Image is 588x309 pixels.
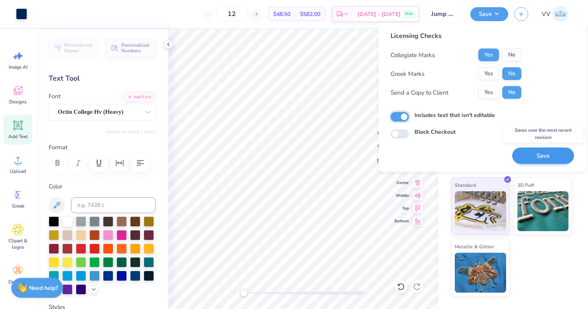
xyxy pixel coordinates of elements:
[470,7,508,21] button: Save
[455,181,476,189] span: Standard
[517,191,569,231] img: 3D Puff
[391,50,435,59] div: Collegiate Marks
[395,192,409,199] span: Middle
[395,205,409,212] span: Top
[414,128,456,136] label: Block Checkout
[64,42,94,53] span: Personalized Names
[357,10,401,18] span: [DATE] - [DATE]
[10,168,26,174] span: Upload
[425,6,464,22] input: Untitled Design
[391,31,521,41] div: Licensing Checks
[8,133,28,140] span: Add Text
[71,197,156,213] input: e.g. 7428 c
[478,86,499,99] button: Yes
[517,181,534,189] span: 3D Puff
[29,284,58,292] strong: Need help?
[391,88,448,97] div: Send a Copy to Client
[49,182,156,191] label: Color
[216,7,247,21] input: – –
[240,289,248,297] div: Accessibility label
[542,10,551,19] span: VV
[391,69,424,78] div: Greek Marks
[8,279,28,285] span: Decorate
[300,10,320,18] span: $582.00
[106,39,156,57] button: Personalized Numbers
[414,111,495,119] label: Includes text that isn't editable
[478,67,499,80] button: Yes
[512,148,574,164] button: Save
[273,10,290,18] span: $48.50
[552,6,568,22] img: Via Villanueva
[49,73,156,84] div: Text Tool
[503,125,583,143] div: Saves over the most recent revision
[455,242,494,251] span: Metallic & Glitter
[49,39,99,57] button: Personalized Names
[405,11,413,17] span: Free
[5,238,31,250] span: Clipart & logos
[395,218,409,224] span: Bottom
[502,86,521,99] button: No
[478,49,499,61] button: Yes
[106,129,156,135] button: Switch to Greek Letters
[12,203,24,209] span: Greek
[395,180,409,186] span: Center
[9,99,27,105] span: Designs
[123,92,156,102] button: Add Font
[502,49,521,61] button: No
[502,67,521,80] button: No
[49,143,156,152] label: Format
[455,253,506,293] img: Metallic & Glitter
[121,42,151,53] span: Personalized Numbers
[9,64,28,70] span: Image AI
[538,6,572,22] a: VV
[455,191,506,231] img: Standard
[49,92,61,101] label: Font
